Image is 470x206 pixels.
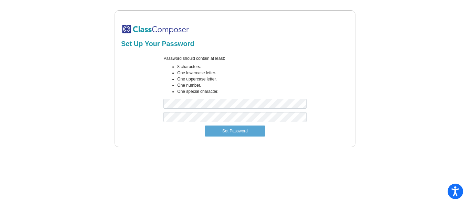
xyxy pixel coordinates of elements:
li: One lowercase letter. [177,70,306,76]
li: One special character. [177,88,306,95]
li: 8 characters. [177,64,306,70]
li: One number. [177,82,306,88]
label: Password should contain at least: [163,55,225,62]
h2: Set Up Your Password [121,40,349,48]
li: One uppercase letter. [177,76,306,82]
button: Set Password [205,126,265,137]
